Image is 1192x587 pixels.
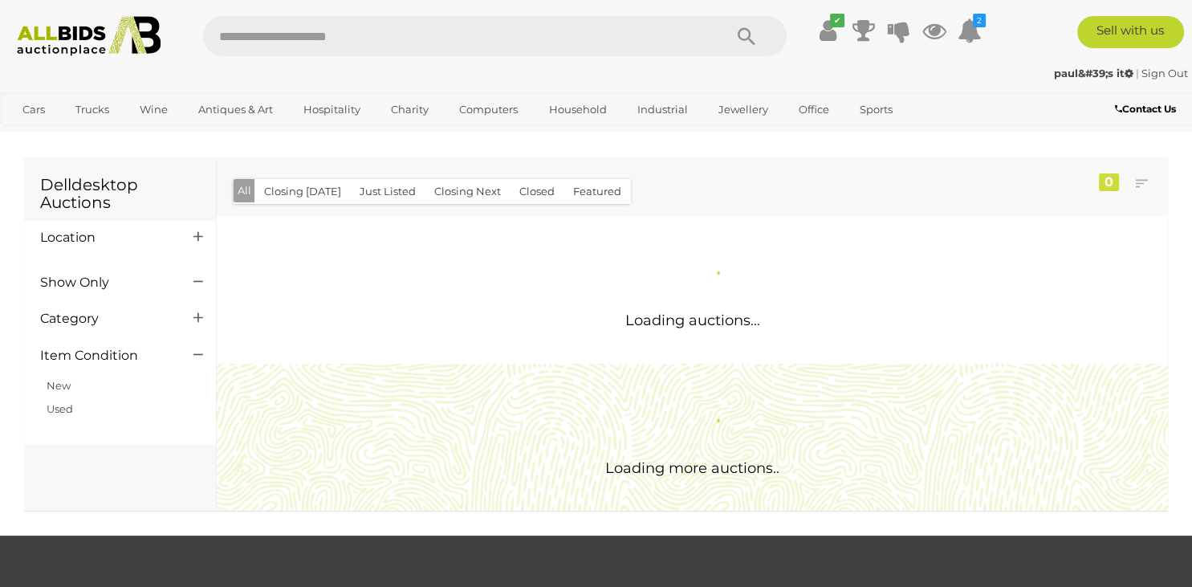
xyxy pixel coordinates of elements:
a: Industrial [627,96,698,123]
div: 0 [1099,173,1119,191]
button: Closing [DATE] [254,179,351,204]
a: Sell with us [1077,16,1185,48]
a: Sports [849,96,903,123]
button: Closed [510,179,564,204]
a: [GEOGRAPHIC_DATA] [12,124,147,150]
h4: Category [40,312,169,326]
h4: Location [40,230,169,245]
span: | [1136,67,1139,79]
a: Trucks [65,96,120,123]
a: Sign Out [1141,67,1188,79]
a: Household [538,96,616,123]
h1: Delldesktop Auctions [40,176,200,211]
button: Featured [563,179,631,204]
button: All [234,179,255,202]
h4: Item Condition [40,349,169,363]
strong: paul&#39;s it [1054,67,1133,79]
span: Loading more auctions.. [605,459,779,477]
img: Allbids.com.au [9,16,169,56]
a: New [47,379,71,392]
a: Used [47,402,73,415]
a: Hospitality [293,96,371,123]
a: Computers [449,96,528,123]
a: Office [788,96,840,123]
button: Closing Next [425,179,511,204]
i: 2 [973,14,986,27]
i: ✔ [830,14,844,27]
b: Contact Us [1115,103,1176,115]
a: Cars [12,96,55,123]
a: Antiques & Art [188,96,283,123]
a: Wine [129,96,178,123]
a: Jewellery [708,96,779,123]
a: Charity [380,96,439,123]
a: ✔ [816,16,840,45]
a: Contact Us [1115,100,1180,118]
button: Search [706,16,787,56]
a: 2 [958,16,982,45]
span: Loading auctions... [625,312,760,329]
a: paul&#39;s it [1054,67,1136,79]
h4: Show Only [40,275,169,290]
button: Just Listed [350,179,425,204]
